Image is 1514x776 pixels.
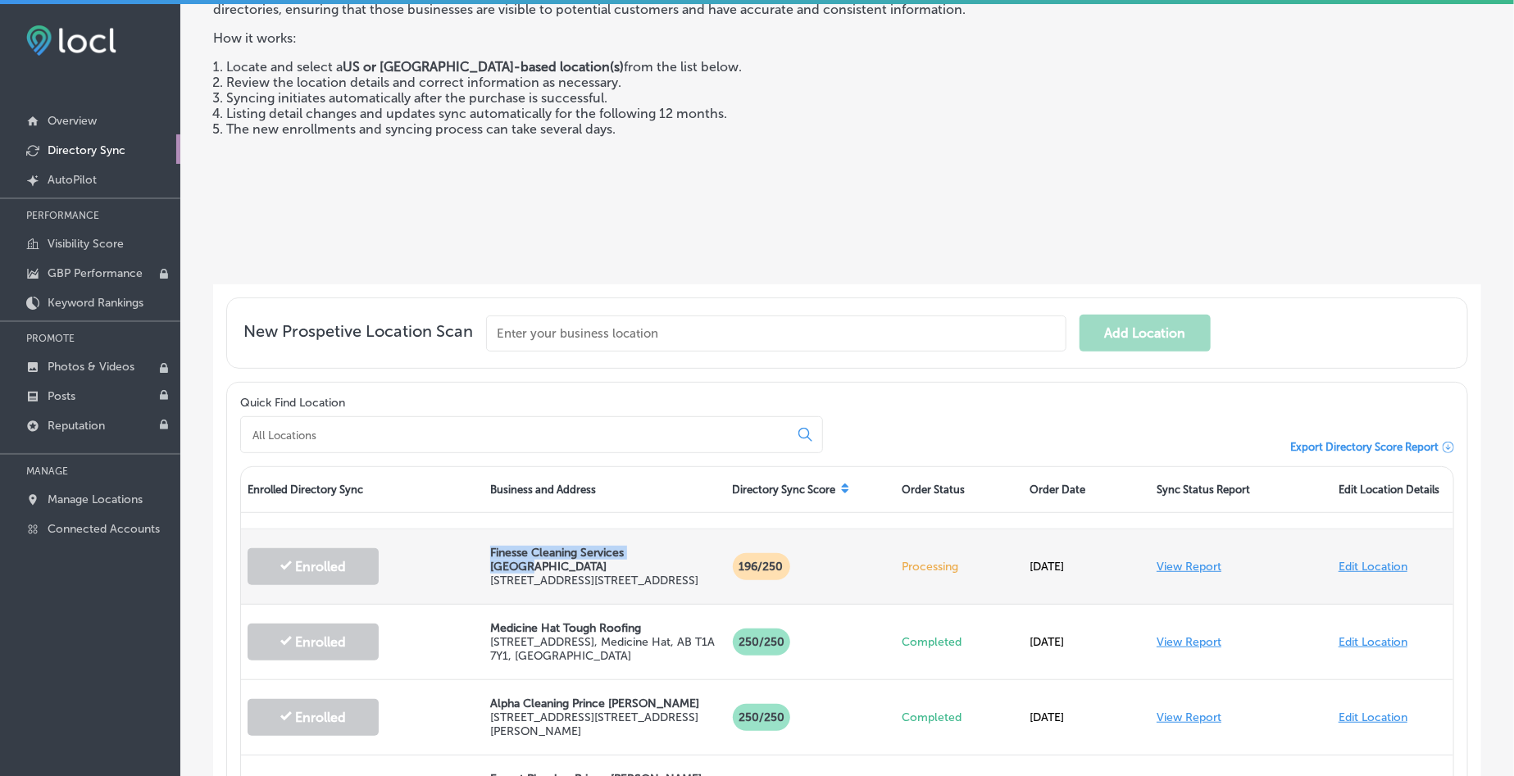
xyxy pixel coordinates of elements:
[1023,694,1150,741] div: [DATE]
[1339,710,1407,724] a: Edit Location
[48,389,75,403] p: Posts
[1023,619,1150,665] div: [DATE]
[26,25,116,56] img: fda3e92497d09a02dc62c9cd864e3231.png
[486,315,1066,352] input: Enter your business location
[1332,467,1453,512] div: Edit Location Details
[1023,543,1150,590] div: [DATE]
[248,699,379,736] button: Enrolled
[226,121,966,137] li: The new enrollments and syncing process can take several days.
[733,704,790,731] p: 250 /250
[1290,441,1439,453] span: Export Directory Score Report
[490,635,720,663] p: [STREET_ADDRESS] , Medicine Hat, AB T1A 7Y1, [GEOGRAPHIC_DATA]
[902,635,1016,649] p: Completed
[733,553,790,580] p: 196 /250
[484,467,726,512] div: Business and Address
[226,59,966,75] li: Locate and select a from the list below.
[48,114,97,128] p: Overview
[896,467,1023,512] div: Order Status
[226,75,966,90] li: Review the location details and correct information as necessary.
[1339,560,1407,574] a: Edit Location
[733,629,790,656] p: 250 /250
[48,266,143,280] p: GBP Performance
[1157,560,1221,574] a: View Report
[48,237,124,251] p: Visibility Score
[343,59,624,75] strong: US or [GEOGRAPHIC_DATA]-based location(s)
[1080,315,1211,352] button: Add Location
[1150,467,1332,512] div: Sync Status Report
[902,710,1016,724] p: Completed
[248,548,379,585] button: Enrolled
[48,360,134,374] p: Photos & Videos
[1339,635,1407,649] a: Edit Location
[251,428,785,442] input: All Locations
[1023,467,1150,512] div: Order Date
[240,396,345,410] label: Quick Find Location
[48,522,160,536] p: Connected Accounts
[226,90,966,106] li: Syncing initiates automatically after the purchase is successful.
[48,296,143,310] p: Keyword Rankings
[48,419,105,433] p: Reputation
[490,546,720,574] p: Finesse Cleaning Services [GEOGRAPHIC_DATA]
[490,710,720,738] p: [STREET_ADDRESS] [STREET_ADDRESS][PERSON_NAME]
[48,173,97,187] p: AutoPilot
[1157,710,1221,724] a: View Report
[1157,635,1221,649] a: View Report
[248,624,379,660] button: Enrolled
[48,492,143,506] p: Manage Locations
[241,467,484,512] div: Enrolled Directory Sync
[490,574,720,588] p: [STREET_ADDRESS] [STREET_ADDRESS]
[243,321,473,352] span: New Prospetive Location Scan
[226,106,966,121] li: Listing detail changes and updates sync automatically for the following 12 months.
[490,697,720,710] p: Alpha Cleaning Prince [PERSON_NAME]
[48,143,125,157] p: Directory Sync
[213,17,966,46] p: How it works:
[726,467,896,512] div: Directory Sync Score
[490,621,720,635] p: Medicine Hat Tough Roofing
[902,560,1016,574] p: Processing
